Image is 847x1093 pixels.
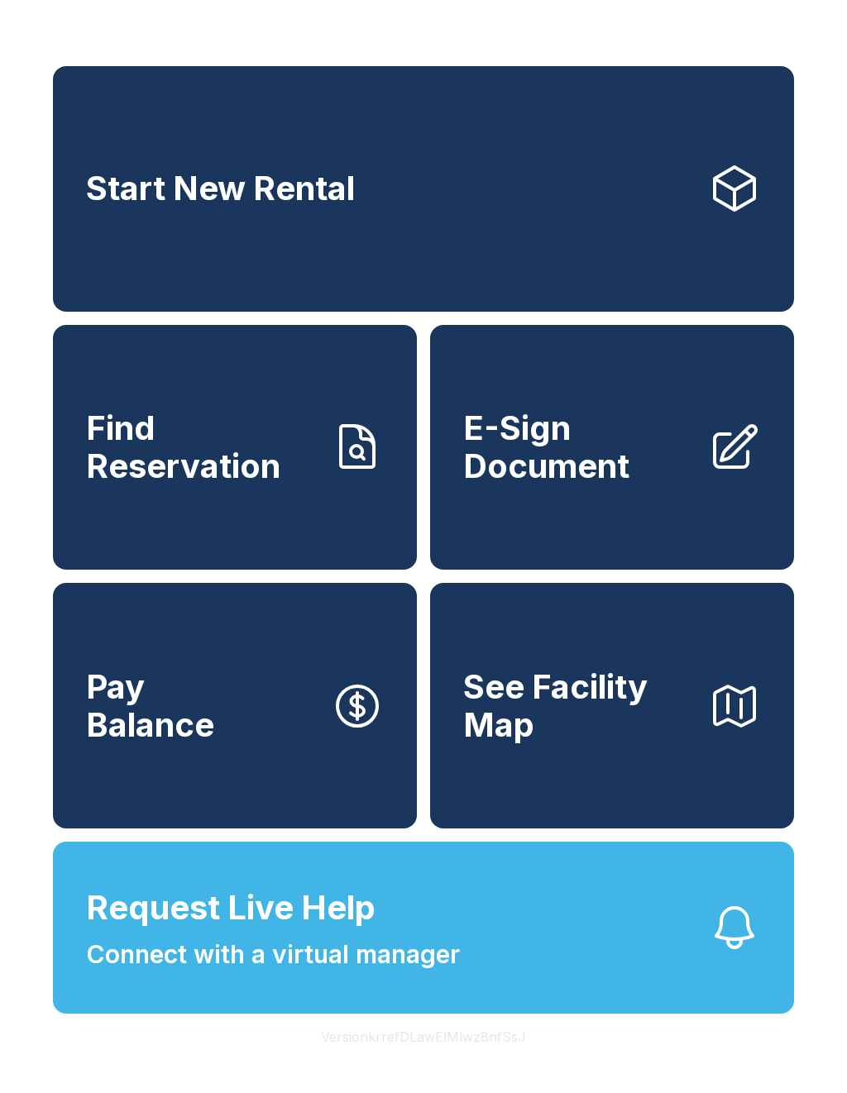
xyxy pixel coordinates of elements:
[53,583,417,828] button: PayBalance
[463,668,695,743] span: See Facility Map
[53,842,794,1014] button: Request Live HelpConnect with a virtual manager
[86,409,318,484] span: Find Reservation
[53,325,417,570] a: Find Reservation
[308,1014,539,1060] button: VersionkrrefDLawElMlwz8nfSsJ
[430,325,794,570] a: E-Sign Document
[86,883,376,933] span: Request Live Help
[53,66,794,312] a: Start New Rental
[430,583,794,828] button: See Facility Map
[86,668,214,743] span: Pay Balance
[463,409,695,484] span: E-Sign Document
[86,936,460,973] span: Connect with a virtual manager
[86,169,355,208] span: Start New Rental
